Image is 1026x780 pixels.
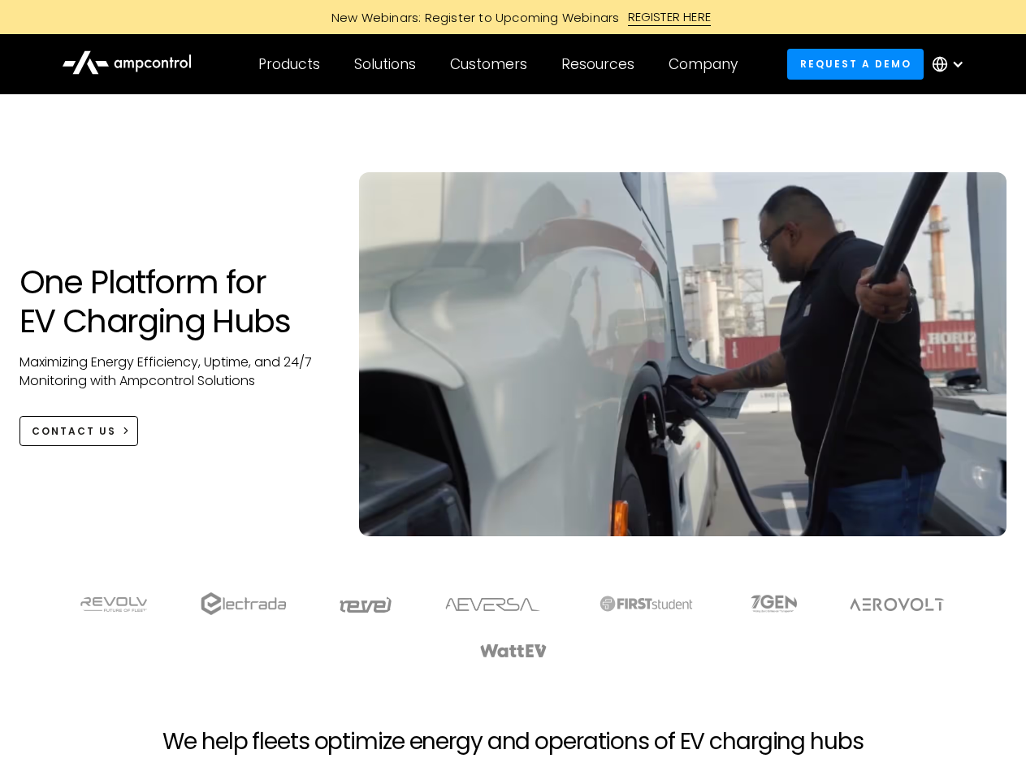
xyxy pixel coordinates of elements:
[19,416,139,446] a: CONTACT US
[19,262,327,340] h1: One Platform for EV Charging Hubs
[32,424,116,439] div: CONTACT US
[561,55,634,73] div: Resources
[354,55,416,73] div: Solutions
[258,55,320,73] div: Products
[201,592,286,615] img: electrada logo
[315,9,628,26] div: New Webinars: Register to Upcoming Webinars
[628,8,712,26] div: REGISTER HERE
[19,353,327,390] p: Maximizing Energy Efficiency, Uptime, and 24/7 Monitoring with Ampcontrol Solutions
[669,55,738,73] div: Company
[787,49,924,79] a: Request a demo
[162,728,863,756] h2: We help fleets optimize energy and operations of EV charging hubs
[849,598,946,611] img: Aerovolt Logo
[479,644,548,657] img: WattEV logo
[450,55,527,73] div: Customers
[148,8,879,26] a: New Webinars: Register to Upcoming WebinarsREGISTER HERE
